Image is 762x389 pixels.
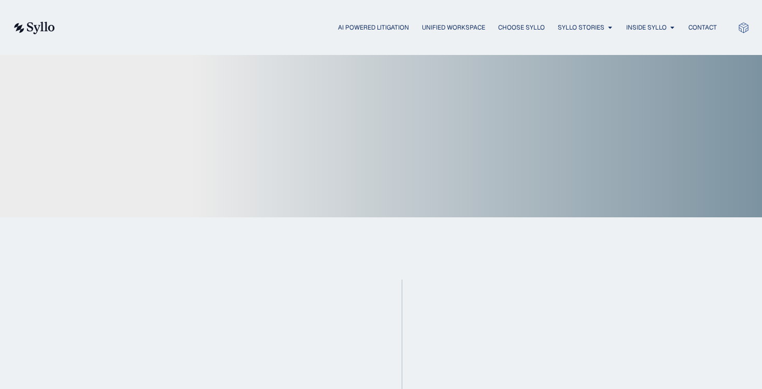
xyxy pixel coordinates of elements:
[76,23,717,33] nav: Menu
[12,22,55,34] img: syllo
[338,23,409,32] a: AI Powered Litigation
[688,23,717,32] a: Contact
[498,23,545,32] a: Choose Syllo
[626,23,667,32] a: Inside Syllo
[558,23,604,32] a: Syllo Stories
[76,23,717,33] div: Menu Toggle
[422,23,485,32] a: Unified Workspace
